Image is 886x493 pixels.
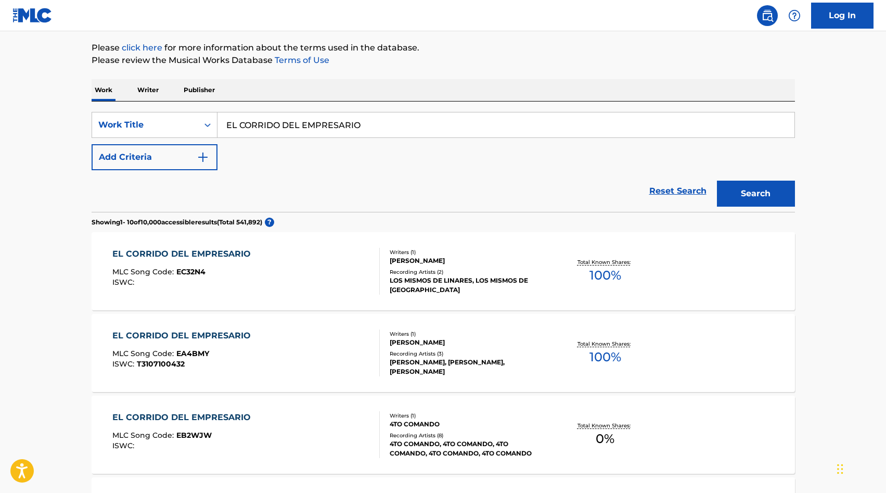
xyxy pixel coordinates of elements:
p: Total Known Shares: [577,258,633,266]
img: help [788,9,801,22]
span: EB2WJW [176,431,212,440]
img: 9d2ae6d4665cec9f34b9.svg [197,151,209,163]
div: Recording Artists ( 3 ) [390,350,547,358]
div: Writers ( 1 ) [390,248,547,256]
span: ISWC : [112,359,137,369]
img: search [761,9,774,22]
p: Showing 1 - 10 of 10,000 accessible results (Total 541,892 ) [92,218,262,227]
a: Reset Search [644,180,712,203]
div: Arrastrar [837,453,843,485]
div: 4TO COMANDO, 4TO COMANDO, 4TO COMANDO, 4TO COMANDO, 4TO COMANDO [390,439,547,458]
span: EA4BMY [176,349,209,358]
form: Search Form [92,112,795,212]
span: T3107100432 [137,359,185,369]
div: 4TO COMANDO [390,420,547,429]
span: ? [265,218,274,227]
div: Writers ( 1 ) [390,330,547,338]
span: MLC Song Code : [112,267,176,276]
div: EL CORRIDO DEL EMPRESARIO [112,411,256,424]
div: Writers ( 1 ) [390,412,547,420]
span: 100 % [589,348,621,366]
div: [PERSON_NAME] [390,338,547,347]
p: Total Known Shares: [577,340,633,348]
p: Work [92,79,115,101]
div: Recording Artists ( 8 ) [390,432,547,439]
div: Widget de chat [834,443,886,493]
div: Help [784,5,805,26]
a: EL CORRIDO DEL EMPRESARIOMLC Song Code:EC32N4ISWC:Writers (1)[PERSON_NAME]Recording Artists (2)LO... [92,232,795,310]
div: [PERSON_NAME] [390,256,547,266]
button: Search [717,181,795,207]
p: Please for more information about the terms used in the database. [92,42,795,54]
div: Work Title [98,119,192,131]
button: Add Criteria [92,144,217,170]
div: [PERSON_NAME], [PERSON_NAME], [PERSON_NAME] [390,358,547,376]
iframe: Chat Widget [834,443,886,493]
a: Log In [811,3,874,29]
span: MLC Song Code : [112,349,176,358]
div: EL CORRIDO DEL EMPRESARIO [112,330,256,342]
div: LOS MISMOS DE LINARES, LOS MISMOS DE [GEOGRAPHIC_DATA] [390,276,547,295]
span: EC32N4 [176,267,206,276]
p: Total Known Shares: [577,422,633,429]
a: EL CORRIDO DEL EMPRESARIOMLC Song Code:EB2WJWISWC:Writers (1)4TO COMANDORecording Artists (8)4TO ... [92,396,795,474]
a: Public Search [757,5,778,26]
div: EL CORRIDO DEL EMPRESARIO [112,248,256,260]
span: 0 % [596,429,614,448]
span: ISWC : [112,277,137,287]
p: Writer [134,79,162,101]
p: Publisher [181,79,218,101]
span: ISWC : [112,441,137,450]
span: 100 % [589,266,621,285]
a: EL CORRIDO DEL EMPRESARIOMLC Song Code:EA4BMYISWC:T3107100432Writers (1)[PERSON_NAME]Recording Ar... [92,314,795,392]
p: Please review the Musical Works Database [92,54,795,67]
span: MLC Song Code : [112,431,176,440]
a: Terms of Use [273,55,329,65]
img: MLC Logo [12,8,53,23]
a: click here [122,43,162,53]
div: Recording Artists ( 2 ) [390,268,547,276]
